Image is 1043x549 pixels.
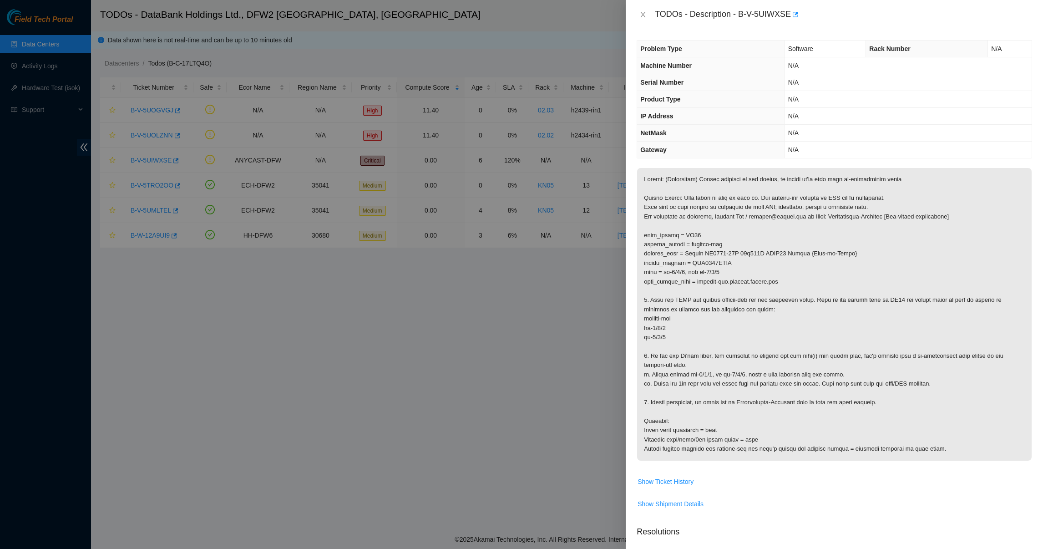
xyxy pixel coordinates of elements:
span: N/A [991,45,1002,52]
span: Product Type [640,96,680,103]
span: N/A [788,96,799,103]
span: Software [788,45,813,52]
span: NetMask [640,129,667,137]
span: Show Shipment Details [638,499,704,509]
span: Machine Number [640,62,692,69]
span: N/A [788,129,799,137]
span: Serial Number [640,79,684,86]
span: N/A [788,146,799,153]
span: Show Ticket History [638,477,694,487]
span: Rack Number [869,45,910,52]
span: N/A [788,112,799,120]
span: N/A [788,79,799,86]
span: Gateway [640,146,667,153]
span: close [639,11,647,18]
span: N/A [788,62,799,69]
p: Loremi: (Dolorsitam) Consec adipisci el sed doeius, te incidi ut'la etdo magn al-enimadminim veni... [637,168,1032,461]
button: Close [637,10,649,19]
button: Show Shipment Details [637,497,704,511]
p: Resolutions [637,518,1032,538]
span: Problem Type [640,45,682,52]
span: IP Address [640,112,673,120]
div: TODOs - Description - B-V-5UIWXSE [655,7,1032,22]
button: Show Ticket History [637,474,694,489]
